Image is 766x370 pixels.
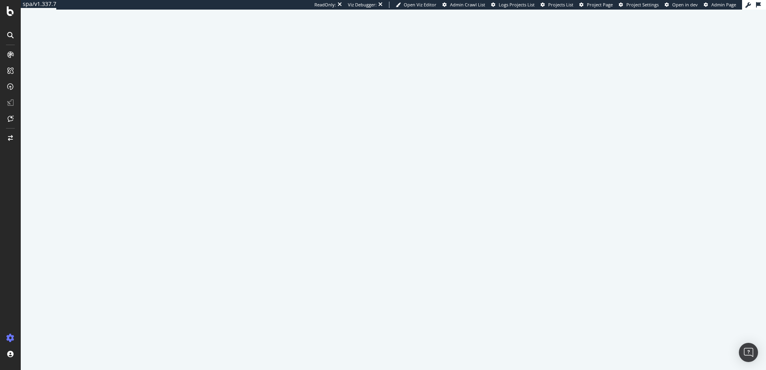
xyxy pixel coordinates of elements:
[672,2,698,8] span: Open in dev
[491,2,535,8] a: Logs Projects List
[579,2,613,8] a: Project Page
[499,2,535,8] span: Logs Projects List
[619,2,659,8] a: Project Settings
[442,2,485,8] a: Admin Crawl List
[711,2,736,8] span: Admin Page
[396,2,436,8] a: Open Viz Editor
[450,2,485,8] span: Admin Crawl List
[739,343,758,362] div: Open Intercom Messenger
[587,2,613,8] span: Project Page
[404,2,436,8] span: Open Viz Editor
[365,169,422,198] div: animation
[314,2,336,8] div: ReadOnly:
[548,2,573,8] span: Projects List
[704,2,736,8] a: Admin Page
[541,2,573,8] a: Projects List
[348,2,377,8] div: Viz Debugger:
[665,2,698,8] a: Open in dev
[626,2,659,8] span: Project Settings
